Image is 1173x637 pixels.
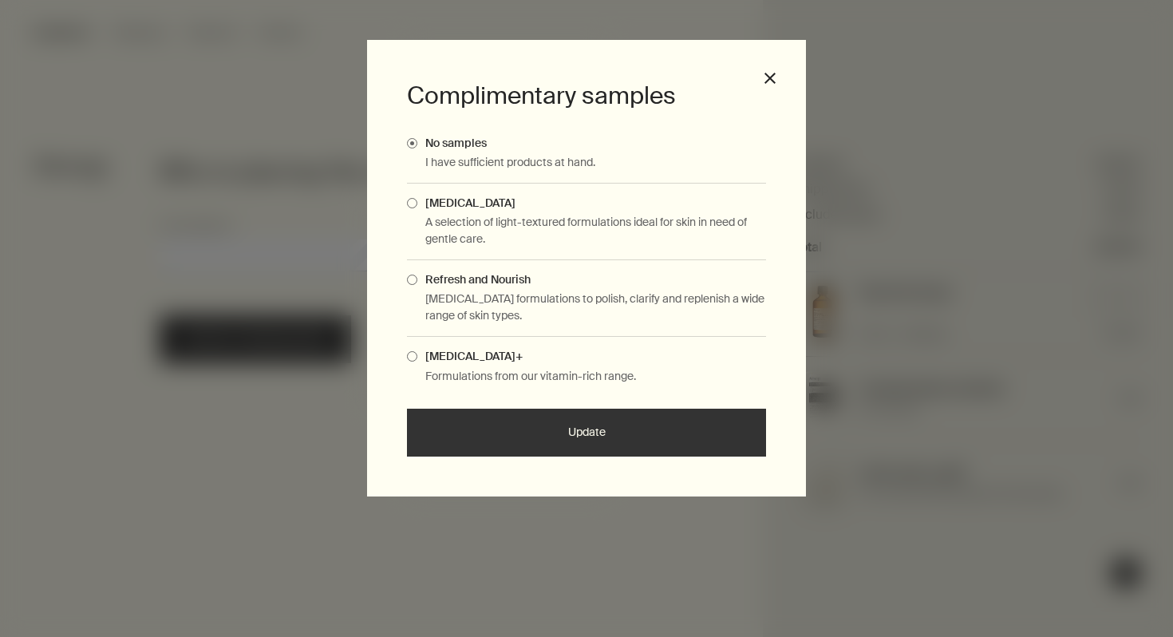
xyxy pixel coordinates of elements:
[417,272,531,287] span: Refresh and Nourish
[407,80,766,112] h3: Complimentary samples
[425,214,766,247] p: A selection of light-textured formulations ideal for skin in need of gentle care.
[425,154,766,171] p: I have sufficient products at hand.
[417,349,523,363] span: [MEDICAL_DATA]+
[417,196,515,210] span: [MEDICAL_DATA]
[763,71,777,85] button: close
[425,368,766,385] p: Formulations from our vitamin-rich range.
[425,291,766,324] p: [MEDICAL_DATA] formulations to polish, clarify and replenish a wide range of skin types.
[417,136,487,150] span: No samples
[407,409,766,457] button: Update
